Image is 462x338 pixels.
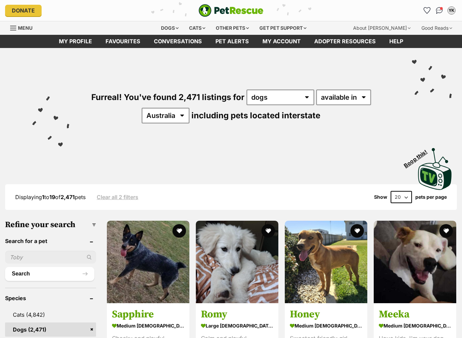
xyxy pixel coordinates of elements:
span: including pets located interstate [191,111,320,120]
div: Dogs [156,21,183,35]
a: My profile [52,35,99,48]
strong: 2,471 [61,194,75,200]
a: Dogs (2,471) [5,322,96,337]
a: Donate [5,5,42,16]
a: Cats (4,842) [5,308,96,322]
span: Menu [18,25,32,31]
a: Favourites [422,5,433,16]
button: favourite [439,224,453,238]
strong: medium [DEMOGRAPHIC_DATA] Dog [379,321,451,331]
span: Displaying to of pets [15,194,86,200]
span: Show [374,194,387,200]
img: Meeka - American Bulldog x Mastiff Dog [374,221,456,303]
img: logo-e224e6f780fb5917bec1dbf3a21bbac754714ae5b6737aabdf751b685950b380.svg [199,4,263,17]
a: Menu [10,21,37,33]
img: PetRescue TV logo [418,148,452,190]
header: Search for a pet [5,238,96,244]
a: PetRescue [199,4,263,17]
h3: Refine your search [5,220,96,230]
strong: medium [DEMOGRAPHIC_DATA] Dog [112,321,184,331]
ul: Account quick links [422,5,457,16]
img: Romy - Maremma Sheepdog [196,221,278,303]
a: Clear all 2 filters [97,194,138,200]
div: YK [448,7,455,14]
a: Help [383,35,410,48]
a: My account [256,35,307,48]
h3: Honey [290,308,362,321]
div: Other pets [211,21,254,35]
button: favourite [261,224,275,238]
div: Get pet support [255,21,311,35]
h3: Romy [201,308,273,321]
strong: large [DEMOGRAPHIC_DATA] Dog [201,321,273,331]
span: Boop this! [403,144,434,169]
strong: 1 [42,194,44,200]
div: Good Reads [417,21,457,35]
h3: Meeka [379,308,451,321]
input: Toby [5,251,96,264]
div: About [PERSON_NAME] [348,21,415,35]
label: pets per page [415,194,447,200]
strong: medium [DEMOGRAPHIC_DATA] Dog [290,321,362,331]
a: Conversations [434,5,445,16]
img: Sapphire - Australian Stumpy Tail Cattle Dog [107,221,189,303]
button: Search [5,267,94,281]
img: chat-41dd97257d64d25036548639549fe6c8038ab92f7586957e7f3b1b290dea8141.svg [436,7,443,14]
button: favourite [172,224,186,238]
strong: 19 [49,194,55,200]
button: favourite [350,224,364,238]
a: Favourites [99,35,147,48]
h3: Sapphire [112,308,184,321]
img: Honey - Mixed breed Dog [285,221,367,303]
span: Furreal! You've found 2,471 listings for [91,92,245,102]
a: Boop this! [418,142,452,191]
button: My account [446,5,457,16]
header: Species [5,295,96,301]
a: conversations [147,35,209,48]
div: Cats [184,21,210,35]
a: Pet alerts [209,35,256,48]
a: Adopter resources [307,35,383,48]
